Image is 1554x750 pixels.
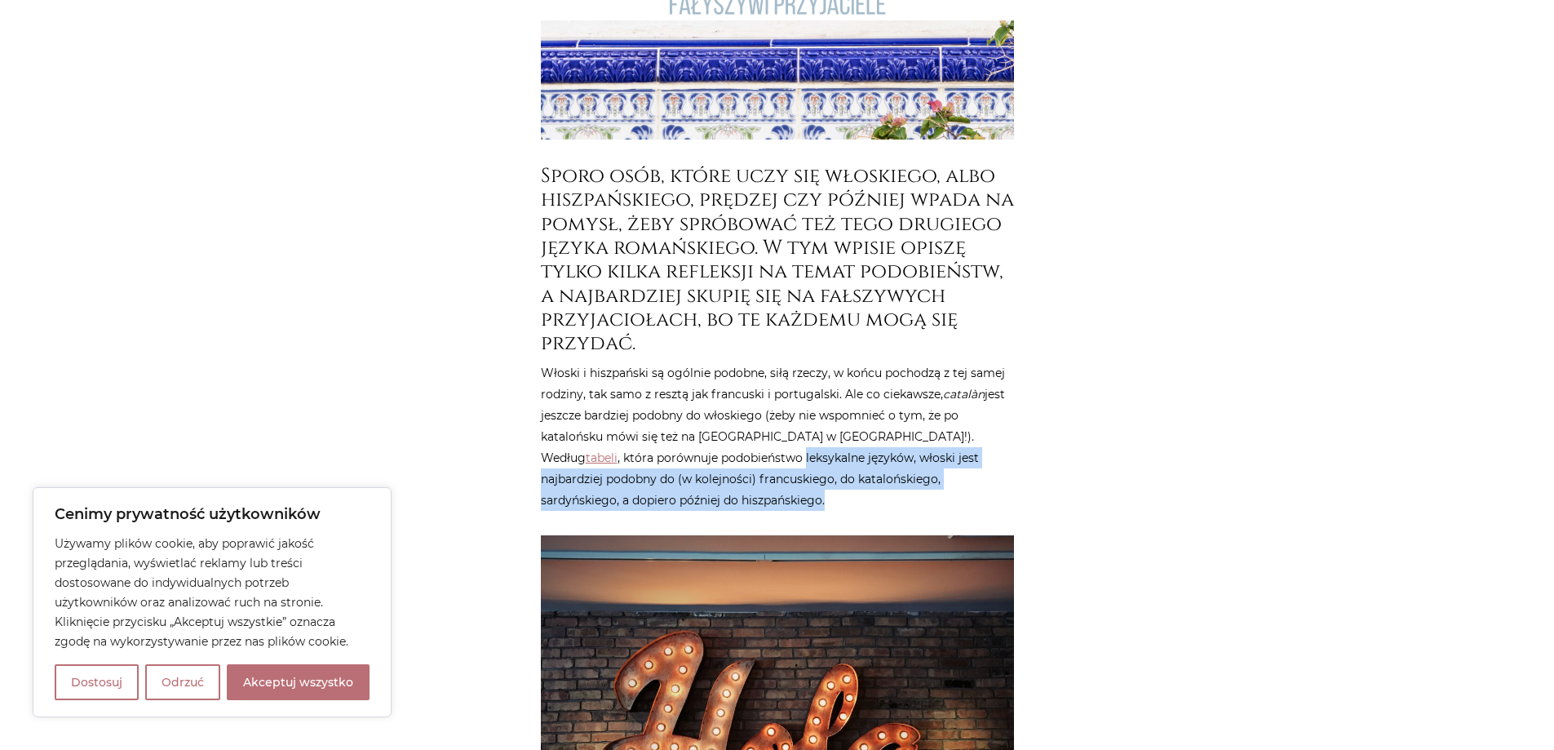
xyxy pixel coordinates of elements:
[943,387,985,402] em: catalàn
[227,664,370,700] button: Akceptuj wszystko
[541,164,1014,356] h3: Sporo osób, które uczy się włoskiego, albo hiszpańskiego, prędzej czy później wpada na pomysł, że...
[145,664,220,700] button: Odrzuć
[541,362,1014,511] p: Włoski i hiszpański są ogólnie podobne, siłą rzeczy, w końcu pochodzą z tej samej rodziny, tak sa...
[586,450,618,465] a: tabeli
[55,534,370,651] p: Używamy plików cookie, aby poprawić jakość przeglądania, wyświetlać reklamy lub treści dostosowan...
[55,664,139,700] button: Dostosuj
[55,504,370,524] p: Cenimy prywatność użytkowników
